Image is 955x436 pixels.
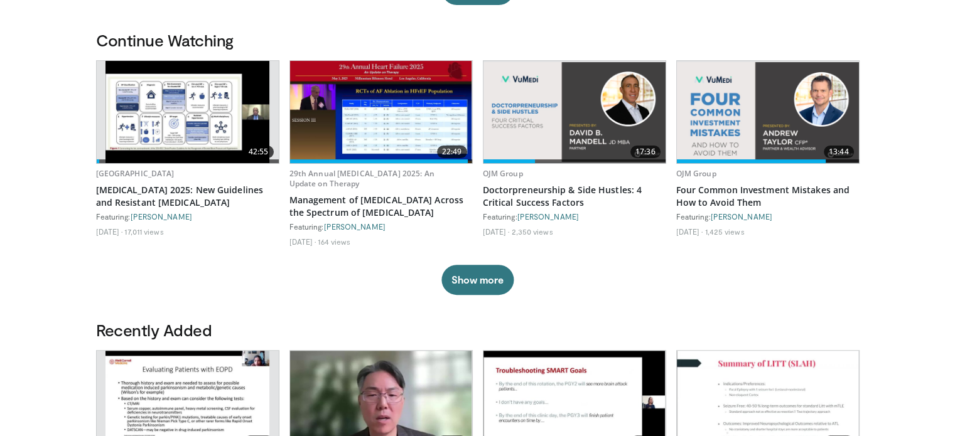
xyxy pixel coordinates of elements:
li: 2,350 views [511,226,553,237]
button: Show more [441,265,514,295]
div: Featuring: [289,221,473,231]
a: 42:55 [97,61,279,163]
a: 17:36 [483,61,666,163]
li: [DATE] [289,237,316,247]
span: 22:49 [437,146,467,158]
a: OJM Group [676,168,716,179]
a: Four Common Investment Mistakes and How to Avoid Them [676,184,860,209]
li: [DATE] [676,226,703,237]
img: b2b5bc20-35c6-4d13-9d68-dd406c404601.png.620x360_q85_upscale.png [483,62,666,162]
a: 29th Annual [MEDICAL_DATA] 2025: An Update on Therapy [289,168,434,189]
a: [PERSON_NAME] [517,212,579,221]
a: [GEOGRAPHIC_DATA] [96,168,175,179]
li: 164 views [318,237,350,247]
div: Featuring: [676,211,860,221]
h3: Continue Watching [96,30,860,50]
img: f90543b2-11a1-4aab-98f1-82dfa77c6314.png.620x360_q85_upscale.png [677,62,859,162]
a: OJM Group [483,168,523,179]
span: 42:55 [244,146,274,158]
img: 6db0565b-5a4e-49f5-96cb-8b190001b163.620x360_q85_upscale.jpg [290,61,472,163]
a: Doctorpreneurship & Side Hustles: 4 Critical Success Factors [483,184,666,209]
span: 17:36 [630,146,661,158]
a: Management of [MEDICAL_DATA] Across the Spectrum of [MEDICAL_DATA] [289,194,473,219]
a: [PERSON_NAME] [324,222,386,231]
li: 1,425 views [704,226,744,237]
li: [DATE] [96,226,123,237]
span: 13:44 [824,146,854,158]
div: Featuring: [96,211,279,221]
img: 280bcb39-0f4e-42eb-9c44-b41b9262a277.620x360_q85_upscale.jpg [105,61,269,163]
h3: Recently Added [96,320,860,340]
a: [MEDICAL_DATA] 2025: New Guidelines and Resistant [MEDICAL_DATA] [96,184,279,209]
a: [PERSON_NAME] [131,212,192,221]
div: Featuring: [483,211,666,221]
a: 13:44 [677,61,859,163]
li: 17,011 views [124,226,163,237]
a: [PERSON_NAME] [711,212,772,221]
a: 22:49 [290,61,472,163]
li: [DATE] [483,226,510,237]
